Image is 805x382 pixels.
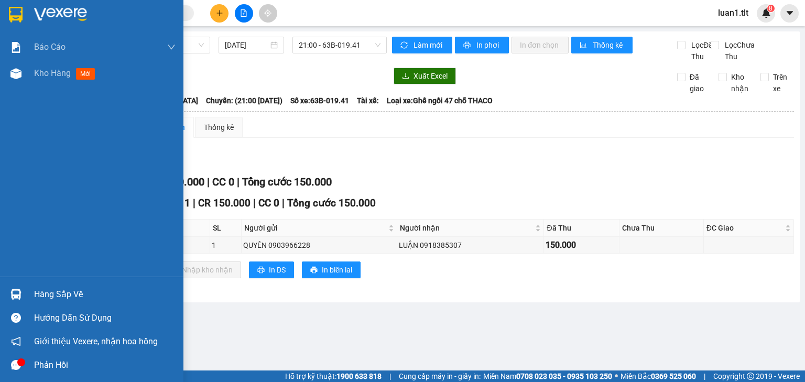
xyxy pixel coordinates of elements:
span: 21:00 - 63B-019.41 [299,37,381,53]
span: Loại xe: Ghế ngồi 47 chỗ THACO [387,95,493,106]
span: In phơi [476,39,501,51]
th: Đã Thu [544,220,619,237]
span: ⚪️ [615,374,618,378]
button: printerIn DS [249,261,294,278]
div: QUYÊN 0903966228 [243,239,396,251]
button: downloadXuất Excel [394,68,456,84]
span: down [167,43,176,51]
th: Chưa Thu [619,220,704,237]
div: LUẬN 0918385307 [399,239,542,251]
div: 1 [212,239,240,251]
span: Cung cấp máy in - giấy in: [399,370,481,382]
button: printerIn phơi [455,37,509,53]
button: aim [259,4,277,23]
span: Đã giao [686,71,711,94]
button: caret-down [780,4,799,23]
img: warehouse-icon [10,289,21,300]
sup: 8 [767,5,775,12]
span: Người nhận [400,222,533,234]
span: Giới thiệu Vexere, nhận hoa hồng [34,335,158,348]
input: 14/09/2025 [225,39,268,51]
span: | [237,176,240,188]
span: message [11,360,21,370]
span: 8 [769,5,773,12]
span: Người gửi [244,222,387,234]
span: Tổng cước 150.000 [287,197,376,209]
button: plus [210,4,229,23]
img: solution-icon [10,42,21,53]
span: CC 0 [258,197,279,209]
span: Xuất Excel [414,70,448,82]
span: printer [310,266,318,275]
span: CR 150.000 [198,197,251,209]
th: SL [210,220,242,237]
span: | [704,370,705,382]
div: Hướng dẫn sử dụng [34,310,176,326]
img: warehouse-icon [10,68,21,79]
span: Số xe: 63B-019.41 [290,95,349,106]
span: question-circle [11,313,21,323]
button: In đơn chọn [512,37,569,53]
div: Thống kê [204,122,234,133]
span: notification [11,336,21,346]
span: luan1.tlt [710,6,757,19]
span: | [193,197,195,209]
button: printerIn biên lai [302,261,361,278]
span: ĐC Giao [706,222,783,234]
span: printer [463,41,472,50]
img: logo-vxr [9,7,23,23]
button: downloadNhập kho nhận [162,261,241,278]
span: Lọc Chưa Thu [721,39,761,62]
span: Trên xe [769,71,795,94]
div: Phản hồi [34,357,176,373]
span: printer [257,266,265,275]
span: | [282,197,285,209]
span: caret-down [785,8,795,18]
div: Hàng sắp về [34,287,176,302]
span: Làm mới [414,39,444,51]
span: SL 1 [170,197,190,209]
div: 150.000 [546,238,617,252]
button: file-add [235,4,253,23]
span: Báo cáo [34,40,66,53]
span: Miền Bắc [621,370,696,382]
span: aim [264,9,271,17]
span: | [253,197,256,209]
span: CC 0 [212,176,234,188]
span: Tổng cước 150.000 [242,176,332,188]
span: sync [400,41,409,50]
strong: 1900 633 818 [336,372,382,380]
span: Miền Nam [483,370,612,382]
span: In biên lai [322,264,352,276]
span: plus [216,9,223,17]
button: bar-chartThống kê [571,37,633,53]
span: Kho nhận [727,71,753,94]
button: syncLàm mới [392,37,452,53]
span: mới [76,68,95,80]
span: Tài xế: [357,95,379,106]
span: | [207,176,210,188]
span: Lọc Đã Thu [687,39,714,62]
strong: 0369 525 060 [651,372,696,380]
span: bar-chart [580,41,589,50]
span: file-add [240,9,247,17]
img: icon-new-feature [762,8,771,18]
span: Thống kê [593,39,624,51]
span: download [402,72,409,81]
span: Kho hàng [34,68,71,78]
span: Hỗ trợ kỹ thuật: [285,370,382,382]
span: In DS [269,264,286,276]
strong: 0708 023 035 - 0935 103 250 [516,372,612,380]
span: Chuyến: (21:00 [DATE]) [206,95,282,106]
span: copyright [747,373,754,380]
span: | [389,370,391,382]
